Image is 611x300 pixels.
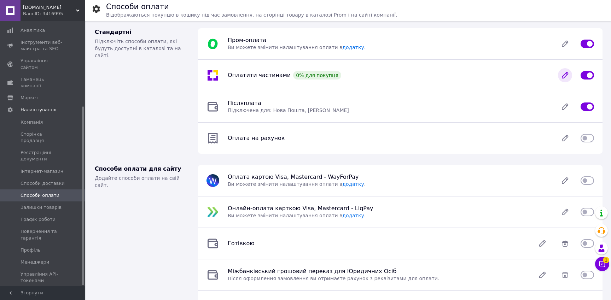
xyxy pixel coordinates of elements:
span: Повернення та гарантія [21,228,65,241]
span: Інструменти веб-майстра та SEO [21,39,65,52]
span: Ви можете змінити налаштування оплати в . [228,45,366,50]
div: 0% для покупця [293,71,341,80]
span: Міжбанківський грошовий переказ для Юридичних Осіб [228,268,396,275]
span: Способи доставки [21,180,65,187]
span: Підключена для: Нова Пошта, [PERSON_NAME] [228,107,349,113]
span: Інтернет-магазин [21,168,63,175]
h1: Способи оплати [106,2,169,11]
span: Пром-оплата [228,37,266,43]
a: додатку [342,45,364,50]
span: Сторінка продавця [21,131,65,144]
span: Підключіть способи оплати, які будуть доступні в каталозі та на сайті. [95,39,181,58]
span: Відображаються покупцю в кошику під час замовлення, на сторінці товару в каталозі Prom і на сайті... [106,12,397,18]
span: Способи оплати для сайту [95,165,181,172]
span: Стандартні [95,29,132,35]
span: Налаштування [21,107,57,113]
span: Оплата на рахунок [228,135,285,141]
span: 1 [603,257,609,263]
span: Онлайн-оплата карткою Visa, Mastercard - LiqPay [228,205,373,212]
span: Способи оплати [21,192,59,199]
span: Реєстраційні документи [21,149,65,162]
span: Ви можете змінити налаштування оплати в . [228,213,366,218]
button: Чат з покупцем1 [595,257,609,271]
span: Маркет [21,95,39,101]
span: Після оформлення замовлення ви отримаєте рахунок з реквізитами для оплати. [228,276,439,281]
a: додатку [342,181,364,187]
span: Залишки товарів [21,204,62,211]
span: Профіль [21,247,41,253]
span: Менеджери [21,259,49,265]
span: Готівкою [228,240,255,247]
span: Ви можете змінити налаштування оплати в . [228,181,366,187]
span: Оплатити частинами [228,72,291,78]
div: Ваш ID: 3416995 [23,11,85,17]
a: додатку [342,213,364,218]
span: Додайте способи оплати на свій сайт. [95,175,180,188]
span: Управління API-токенами [21,271,65,284]
span: Управління сайтом [21,58,65,70]
span: Компанія [21,119,43,125]
span: Графік роботи [21,216,56,223]
span: Оплата картою Visa, Mastercard - WayForPay [228,173,359,180]
span: yac.in.ua [23,4,76,11]
span: Аналітика [21,27,45,34]
span: Гаманець компанії [21,76,65,89]
span: Післяплата [228,100,261,106]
